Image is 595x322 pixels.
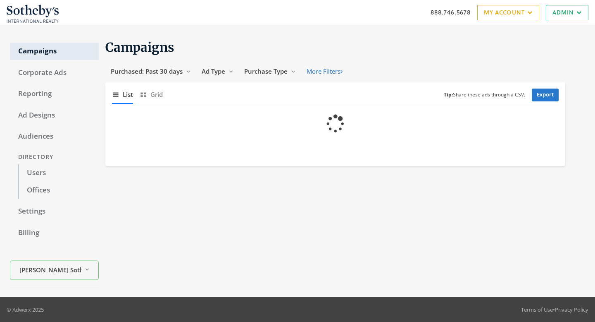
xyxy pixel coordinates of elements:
[239,64,301,79] button: Purchase Type
[18,164,99,182] a: Users
[244,67,288,75] span: Purchase Type
[196,64,239,79] button: Ad Type
[140,86,163,103] button: Grid
[150,90,163,99] span: Grid
[105,64,196,79] button: Purchased: Past 30 days
[444,91,525,99] small: Share these ads through a CSV.
[7,305,44,314] p: © Adwerx 2025
[10,43,99,60] a: Campaigns
[431,8,471,17] a: 888.746.5678
[10,203,99,220] a: Settings
[10,149,99,165] div: Directory
[444,91,453,98] b: Tip:
[7,2,59,23] img: Adwerx
[105,39,174,55] span: Campaigns
[10,85,99,103] a: Reporting
[477,5,539,20] a: My Account
[521,305,588,314] div: •
[123,90,133,99] span: List
[532,89,559,101] a: Export
[112,86,133,103] button: List
[10,128,99,145] a: Audiences
[202,67,225,75] span: Ad Type
[10,224,99,242] a: Billing
[19,265,81,274] span: [PERSON_NAME] Sotheby's International Realty
[546,5,588,20] a: Admin
[555,306,588,313] a: Privacy Policy
[10,261,99,280] button: [PERSON_NAME] Sotheby's International Realty
[10,107,99,124] a: Ad Designs
[10,64,99,82] a: Corporate Ads
[521,306,553,313] a: Terms of Use
[18,182,99,199] a: Offices
[301,64,348,79] button: More Filters
[111,67,183,75] span: Purchased: Past 30 days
